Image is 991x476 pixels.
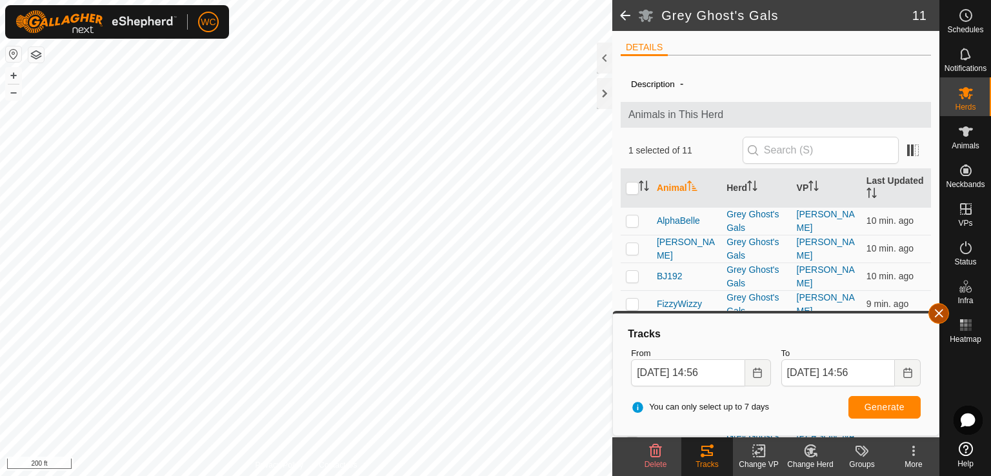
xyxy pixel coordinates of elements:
button: Choose Date [895,359,921,386]
h2: Grey Ghost's Gals [661,8,912,23]
label: Description [631,79,675,89]
span: Schedules [947,26,983,34]
label: To [781,347,921,360]
a: Contact Us [319,459,357,471]
p-sorticon: Activate to sort [808,183,819,193]
p-sorticon: Activate to sort [639,183,649,193]
div: Tracks [626,326,926,342]
a: Help [940,437,991,473]
span: VPs [958,219,972,227]
a: [PERSON_NAME] [797,209,855,233]
span: Aug 25, 2025, 2:45 PM [866,271,914,281]
span: AlphaBelle [657,214,700,228]
button: Choose Date [745,359,771,386]
span: [PERSON_NAME] [657,235,716,263]
span: Aug 25, 2025, 2:45 PM [866,243,914,253]
div: Change Herd [785,459,836,470]
span: - [675,73,688,94]
span: Aug 25, 2025, 2:46 PM [866,299,908,309]
span: Infra [957,297,973,304]
th: VP [792,169,861,208]
button: Generate [848,396,921,419]
span: Status [954,258,976,266]
span: Help [957,460,974,468]
button: Reset Map [6,46,21,62]
a: [PERSON_NAME] [797,264,855,288]
span: Delete [645,460,667,469]
span: FizzyWizzy [657,297,702,311]
span: BJ192 [657,270,683,283]
label: From [631,347,770,360]
button: – [6,84,21,100]
div: Grey Ghost's Gals [726,235,786,263]
span: Aug 25, 2025, 2:45 PM [866,215,914,226]
p-sorticon: Activate to sort [866,190,877,200]
div: Change VP [733,459,785,470]
span: 11 [912,6,926,25]
th: Animal [652,169,721,208]
th: Herd [721,169,791,208]
div: Tracks [681,459,733,470]
div: Grey Ghost's Gals [726,263,786,290]
th: Last Updated [861,169,931,208]
p-sorticon: Activate to sort [687,183,697,193]
a: [PERSON_NAME] [797,292,855,316]
li: DETAILS [621,41,668,56]
p-sorticon: Activate to sort [747,183,757,193]
span: Notifications [945,64,986,72]
button: + [6,68,21,83]
span: Heatmap [950,335,981,343]
div: Grey Ghost's Gals [726,208,786,235]
span: Animals [952,142,979,150]
span: You can only select up to 7 days [631,401,769,413]
span: Neckbands [946,181,985,188]
a: Privacy Policy [255,459,304,471]
img: Gallagher Logo [15,10,177,34]
span: Generate [865,402,905,412]
div: Groups [836,459,888,470]
button: Map Layers [28,47,44,63]
span: Herds [955,103,976,111]
a: [PERSON_NAME] [797,237,855,261]
div: More [888,459,939,470]
span: WC [201,15,215,29]
span: Animals in This Herd [628,107,923,123]
div: Grey Ghost's Gals [726,291,786,318]
input: Search (S) [743,137,899,164]
span: 1 selected of 11 [628,144,743,157]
